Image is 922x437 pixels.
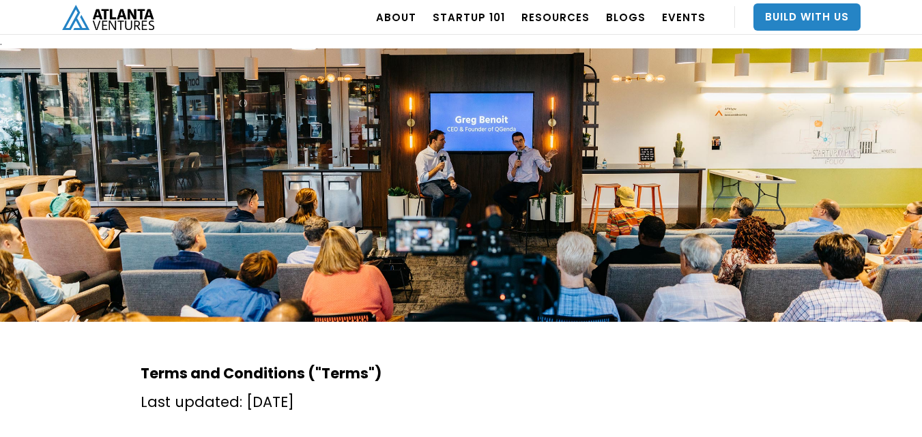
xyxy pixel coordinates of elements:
a: Build With Us [753,3,861,31]
p: Last updated: [DATE] [141,391,782,413]
strong: Terms and Conditions ("Terms") [141,363,381,383]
